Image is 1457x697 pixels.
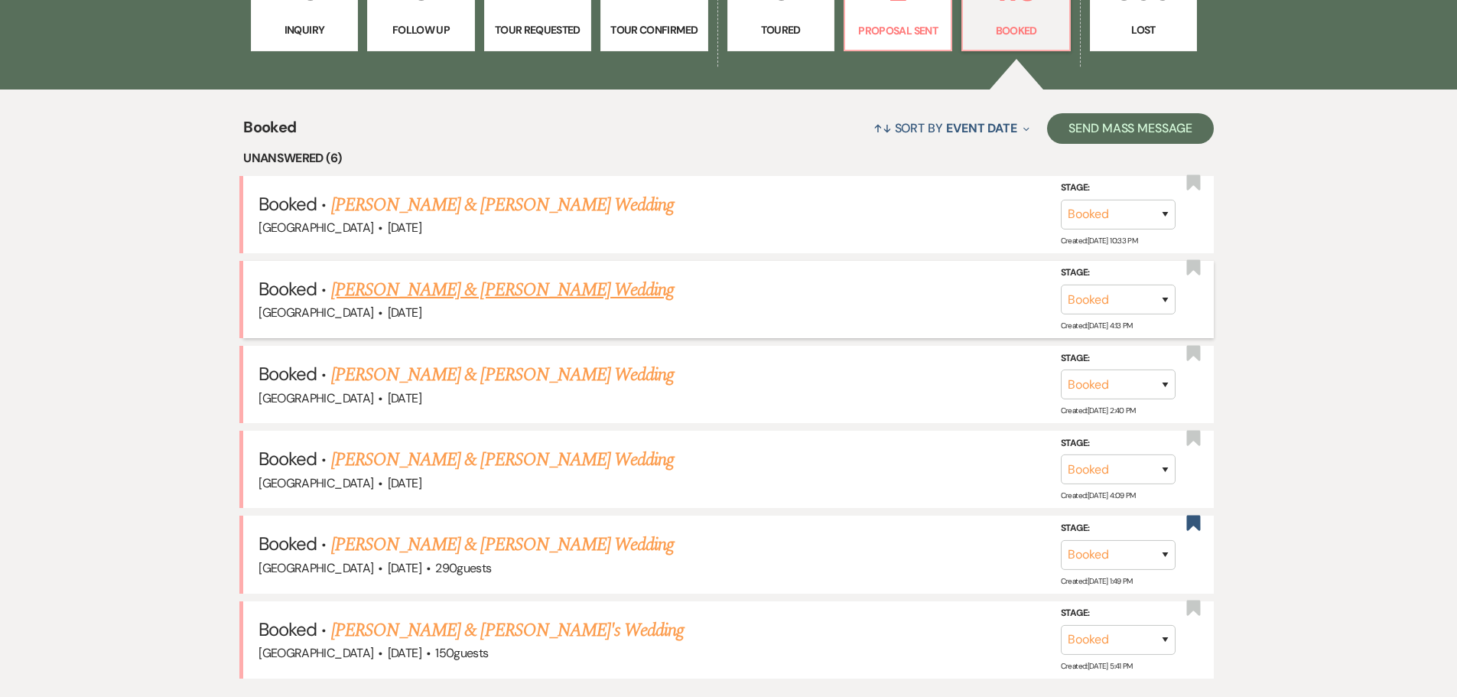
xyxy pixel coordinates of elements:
[854,22,942,39] p: Proposal Sent
[1061,520,1176,537] label: Stage:
[435,645,488,661] span: 150 guests
[243,148,1214,168] li: Unanswered (6)
[259,645,373,661] span: [GEOGRAPHIC_DATA]
[261,21,348,38] p: Inquiry
[331,617,685,644] a: [PERSON_NAME] & [PERSON_NAME]'s Wedding
[972,22,1059,39] p: Booked
[737,21,824,38] p: Toured
[259,192,317,216] span: Booked
[1061,605,1176,622] label: Stage:
[259,532,317,555] span: Booked
[259,447,317,471] span: Booked
[494,21,581,38] p: Tour Requested
[1061,576,1133,586] span: Created: [DATE] 1:49 PM
[388,560,421,576] span: [DATE]
[259,305,373,321] span: [GEOGRAPHIC_DATA]
[331,446,674,474] a: [PERSON_NAME] & [PERSON_NAME] Wedding
[259,475,373,491] span: [GEOGRAPHIC_DATA]
[1061,490,1136,500] span: Created: [DATE] 4:09 PM
[1061,405,1136,415] span: Created: [DATE] 2:40 PM
[388,305,421,321] span: [DATE]
[259,362,317,386] span: Booked
[331,361,674,389] a: [PERSON_NAME] & [PERSON_NAME] Wedding
[1061,435,1176,452] label: Stage:
[867,108,1036,148] button: Sort By Event Date
[1047,113,1214,144] button: Send Mass Message
[1061,180,1176,197] label: Stage:
[243,116,296,148] span: Booked
[331,276,674,304] a: [PERSON_NAME] & [PERSON_NAME] Wedding
[388,645,421,661] span: [DATE]
[1061,321,1133,331] span: Created: [DATE] 4:13 PM
[388,390,421,406] span: [DATE]
[259,220,373,236] span: [GEOGRAPHIC_DATA]
[259,390,373,406] span: [GEOGRAPHIC_DATA]
[1061,350,1176,367] label: Stage:
[388,220,421,236] span: [DATE]
[435,560,491,576] span: 290 guests
[331,531,674,559] a: [PERSON_NAME] & [PERSON_NAME] Wedding
[1061,265,1176,282] label: Stage:
[377,21,464,38] p: Follow Up
[259,617,317,641] span: Booked
[946,120,1017,136] span: Event Date
[331,191,674,219] a: [PERSON_NAME] & [PERSON_NAME] Wedding
[259,277,317,301] span: Booked
[610,21,698,38] p: Tour Confirmed
[388,475,421,491] span: [DATE]
[259,560,373,576] span: [GEOGRAPHIC_DATA]
[873,120,892,136] span: ↑↓
[1100,21,1187,38] p: Lost
[1061,236,1137,246] span: Created: [DATE] 10:33 PM
[1061,661,1133,671] span: Created: [DATE] 5:41 PM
